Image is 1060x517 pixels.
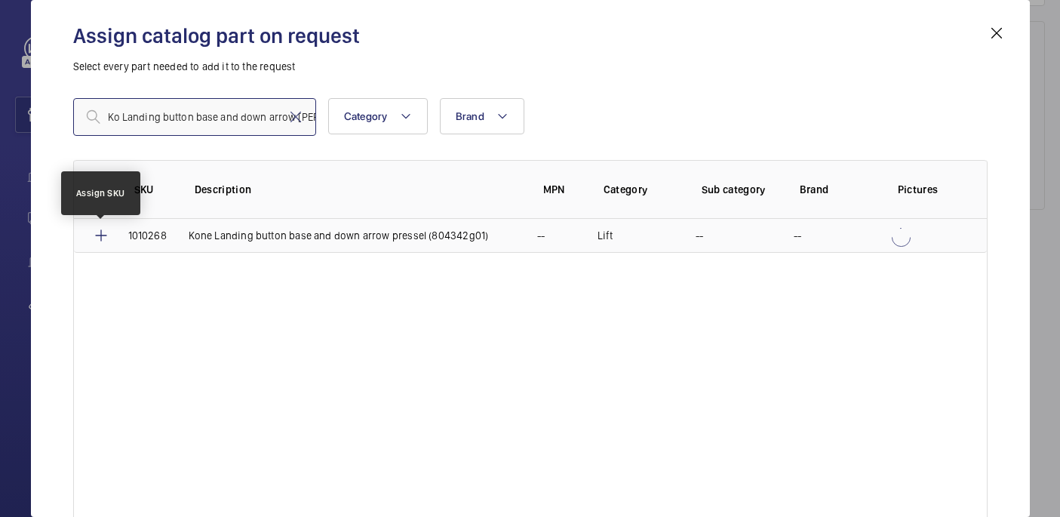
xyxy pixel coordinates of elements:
p: -- [537,228,545,243]
span: Brand [456,110,484,122]
p: -- [794,228,801,243]
p: Description [195,182,519,197]
span: Category [344,110,388,122]
p: Kone Landing button base and down arrow pressel (804342g01) [189,228,489,243]
p: Sub category [702,182,776,197]
h2: Assign catalog part on request [73,22,988,50]
button: Brand [440,98,524,134]
p: -- [696,228,703,243]
p: Category [604,182,677,197]
button: Category [328,98,428,134]
input: Find a part [73,98,316,136]
div: Assign SKU [76,186,125,200]
p: Select every part needed to add it to the request [73,59,988,74]
p: Pictures [898,182,957,197]
p: Lift [598,228,613,243]
p: Brand [800,182,874,197]
p: SKU [134,182,171,197]
p: 1010268 [128,228,167,243]
p: MPN [543,182,579,197]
